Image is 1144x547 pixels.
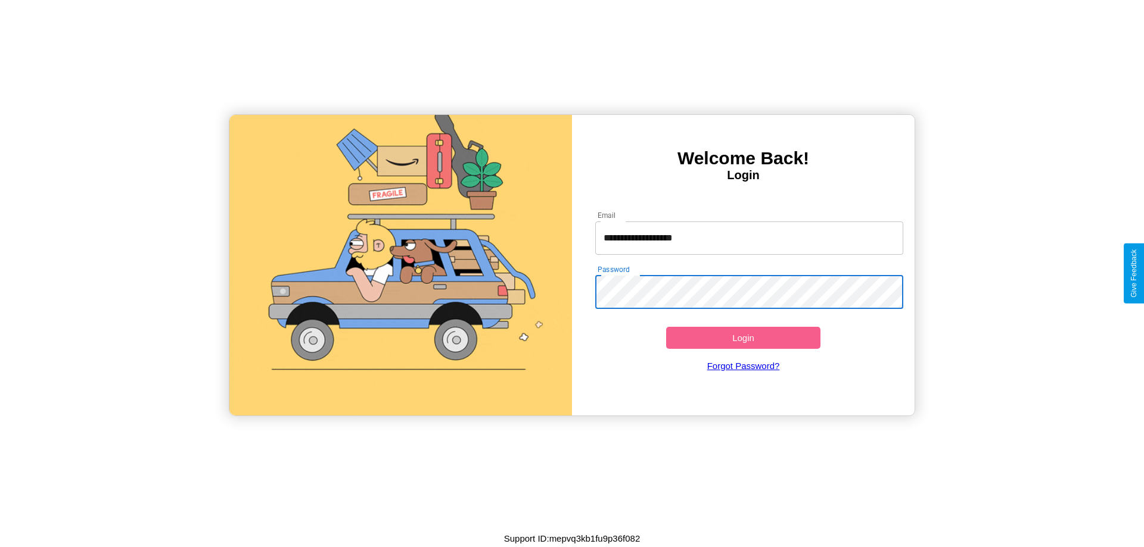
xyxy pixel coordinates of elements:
[504,530,641,546] p: Support ID: mepvq3kb1fu9p36f082
[598,210,616,220] label: Email
[229,115,572,415] img: gif
[1130,249,1138,298] div: Give Feedback
[598,264,629,274] label: Password
[589,349,898,383] a: Forgot Password?
[572,148,915,168] h3: Welcome Back!
[572,168,915,182] h4: Login
[666,327,820,349] button: Login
